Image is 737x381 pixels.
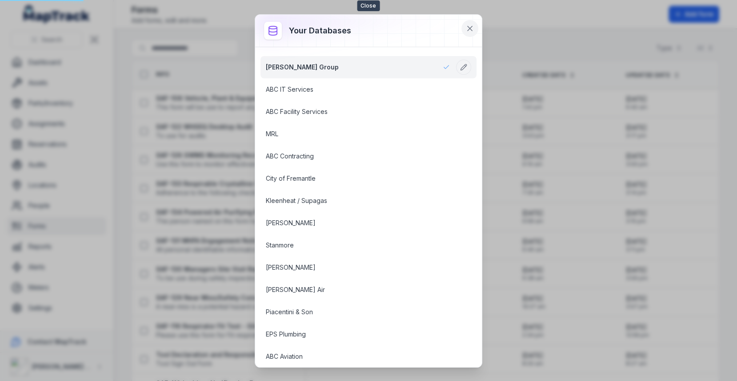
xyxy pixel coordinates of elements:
a: City of Fremantle [266,174,450,183]
a: ABC IT Services [266,85,450,94]
a: Kleenheat / Supagas [266,196,450,205]
h3: Your databases [289,24,351,37]
a: EPS Plumbing [266,330,450,339]
a: [PERSON_NAME] Group [266,63,450,72]
span: Close [357,0,380,11]
a: MRL [266,130,450,138]
a: Piacentini & Son [266,308,450,316]
a: ABC Contracting [266,152,450,161]
a: [PERSON_NAME] Air [266,285,450,294]
a: [PERSON_NAME] [266,219,450,227]
a: ABC Facility Services [266,107,450,116]
a: ABC Aviation [266,352,450,361]
a: Stanmore [266,241,450,250]
a: [PERSON_NAME] [266,263,450,272]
